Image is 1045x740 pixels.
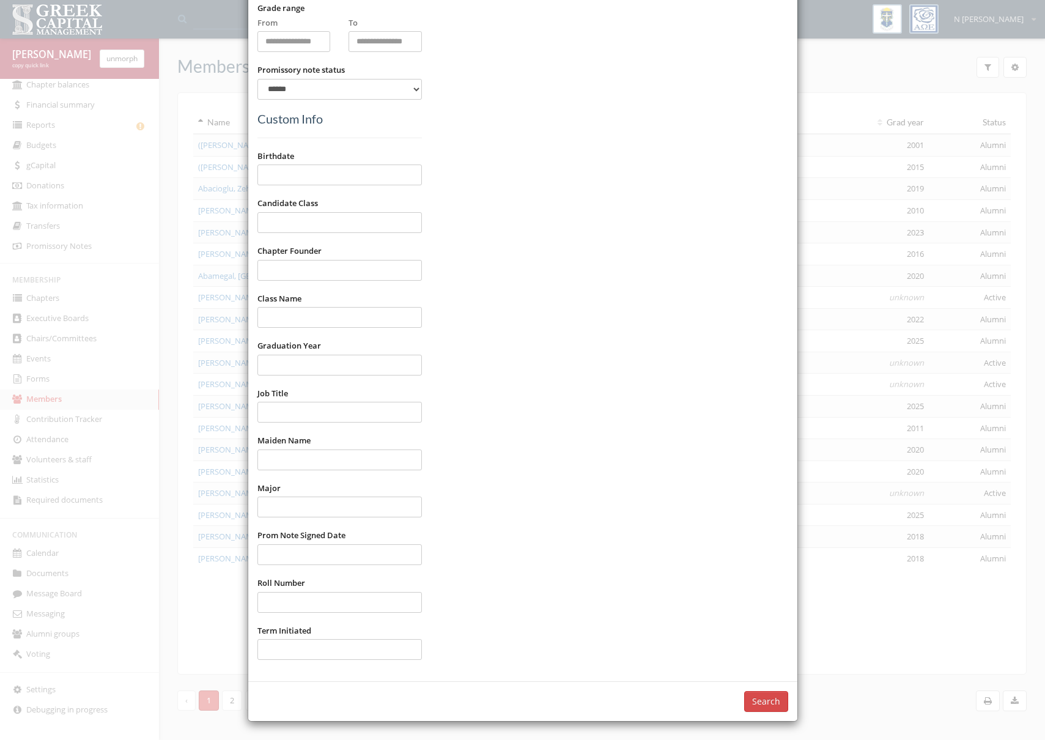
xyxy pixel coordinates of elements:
label: Job Title [257,388,288,399]
label: From [257,17,278,29]
button: Search [744,691,788,712]
label: Roll Number [257,577,305,589]
label: Candidate Class [257,198,318,209]
label: Term Initiated [257,625,311,637]
label: Major [257,483,281,494]
label: Graduation Year [257,340,321,352]
label: Promissory note status [257,64,345,76]
label: Chapter Founder [257,245,322,257]
label: Grade range [257,2,305,14]
label: Class Name [257,293,301,305]
label: To [349,17,358,29]
h5: Custom Info [257,112,422,125]
label: Birthdate [257,150,294,162]
label: Prom Note Signed Date [257,530,345,541]
label: Maiden Name [257,435,311,446]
